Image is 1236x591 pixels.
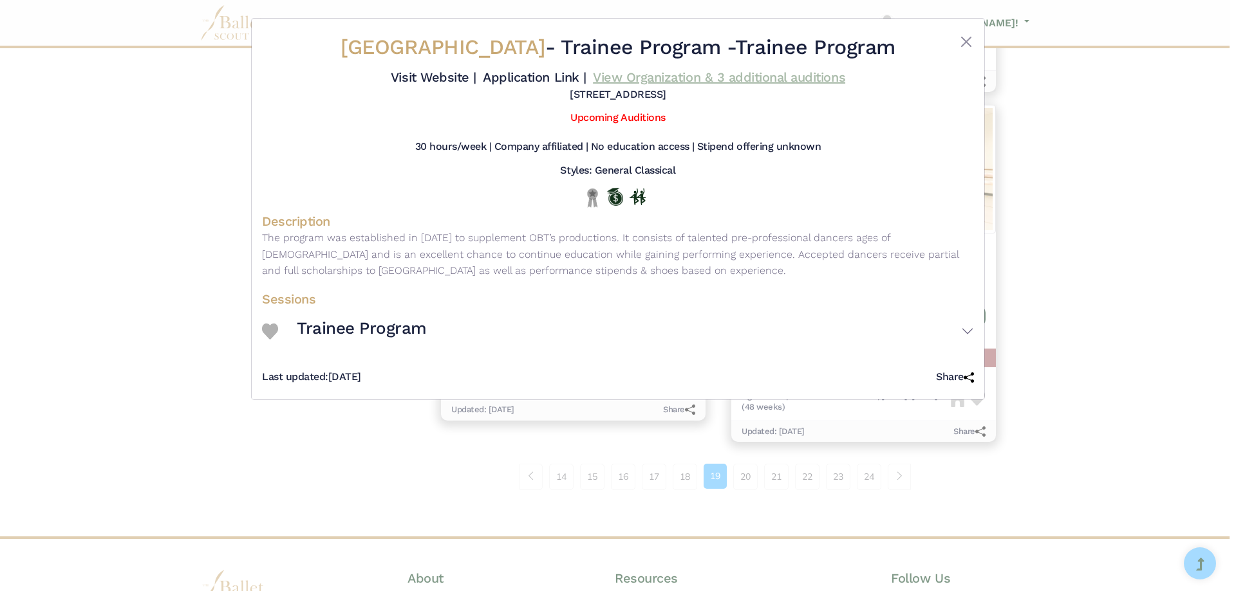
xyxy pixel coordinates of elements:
img: Heart [262,323,278,340]
h4: Sessions [262,291,974,307]
img: In Person [630,188,646,205]
h5: [DATE] [262,370,361,384]
h5: No education access | [591,140,695,154]
span: Last updated: [262,370,328,383]
h5: Share [936,370,974,384]
h2: - Trainee Program [321,34,915,61]
a: View Organization & 3 additional auditions [593,69,845,85]
a: Upcoming Auditions [570,111,665,123]
span: [GEOGRAPHIC_DATA] [341,35,545,59]
img: Local [585,188,601,208]
h4: Description [262,213,974,230]
h5: Stipend offering unknown [697,140,821,154]
p: The program was established in [DATE] to supplement OBT’s productions. It consists of talented pr... [262,230,974,279]
h5: [STREET_ADDRESS] [570,88,666,102]
h3: Trainee Program [297,318,427,340]
button: Trainee Program [297,313,974,350]
h5: Company affiliated | [494,140,588,154]
h5: Styles: General Classical [560,164,675,177]
h5: 30 hours/week | [415,140,492,154]
a: Visit Website | [391,69,476,85]
a: Application Link | [483,69,586,85]
button: Close [959,34,974,50]
img: Offers Scholarship [607,188,623,206]
span: Trainee Program - [561,35,735,59]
